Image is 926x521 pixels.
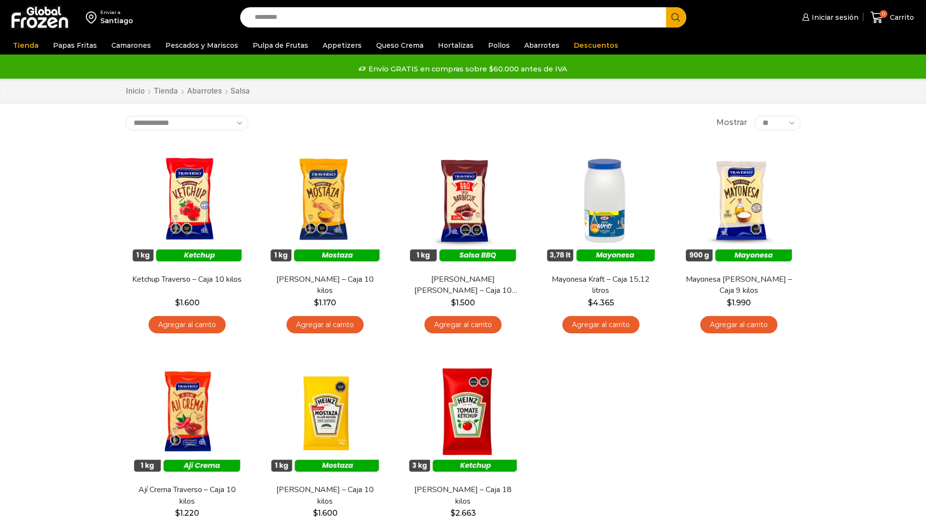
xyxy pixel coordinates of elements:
a: Pescados y Mariscos [161,36,243,55]
img: address-field-icon.svg [86,9,100,26]
a: Inicio [125,86,145,97]
a: Ketchup Traverso – Caja 10 kilos [132,274,243,285]
a: Pulpa de Frutas [248,36,313,55]
a: Descuentos [569,36,623,55]
a: Queso Crema [371,36,428,55]
a: Agregar al carrito: “Mostaza Traverso - Caja 10 kilos” [286,316,364,334]
a: Agregar al carrito: “Mayonesa Kraft - Caja 15,12 litros” [562,316,640,334]
a: 0 Carrito [868,6,916,29]
bdi: 1.600 [175,298,200,307]
span: $ [175,298,180,307]
select: Pedido de la tienda [125,116,248,130]
span: 0 [880,10,887,18]
a: Papas Fritas [48,36,102,55]
bdi: 1.220 [175,508,199,518]
span: $ [727,298,732,307]
nav: Breadcrumb [125,86,250,97]
a: [PERSON_NAME] – Caja 10 kilos [270,274,381,296]
a: Pollos [483,36,515,55]
span: Mostrar [716,117,747,128]
span: $ [588,298,593,307]
a: Agregar al carrito: “Salsa Barbacue Traverso - Caja 10 kilos” [424,316,502,334]
span: $ [175,508,180,518]
a: Abarrotes [187,86,222,97]
a: Tienda [8,36,43,55]
bdi: 1.170 [314,298,336,307]
a: Appetizers [318,36,367,55]
h1: Salsa [231,86,250,96]
a: Mayonesa [PERSON_NAME] – Caja 9 kilos [683,274,794,296]
div: Enviar a [100,9,133,16]
span: $ [313,508,318,518]
bdi: 1.600 [313,508,338,518]
a: [PERSON_NAME] – Caja 18 kilos [408,484,518,507]
a: Hortalizas [433,36,478,55]
span: $ [450,508,455,518]
a: [PERSON_NAME] [PERSON_NAME] – Caja 10 kilos [408,274,518,296]
span: $ [314,298,319,307]
span: Carrito [887,13,914,22]
a: Ají Crema Traverso – Caja 10 kilos [132,484,243,507]
a: Agregar al carrito: “Ketchup Traverso - Caja 10 kilos” [149,316,226,334]
a: Camarones [107,36,156,55]
bdi: 2.663 [450,508,476,518]
bdi: 1.990 [727,298,751,307]
bdi: 1.500 [451,298,475,307]
a: Tienda [153,86,178,97]
span: $ [451,298,456,307]
button: Search button [666,7,686,27]
div: Santiago [100,16,133,26]
a: Abarrotes [519,36,564,55]
span: Iniciar sesión [809,13,858,22]
a: [PERSON_NAME] – Caja 10 kilos [270,484,381,507]
bdi: 4.365 [588,298,614,307]
a: Mayonesa Kraft – Caja 15,12 litros [545,274,656,296]
a: Agregar al carrito: “Mayonesa Traverso - Caja 9 kilos” [700,316,777,334]
a: Iniciar sesión [800,8,858,27]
